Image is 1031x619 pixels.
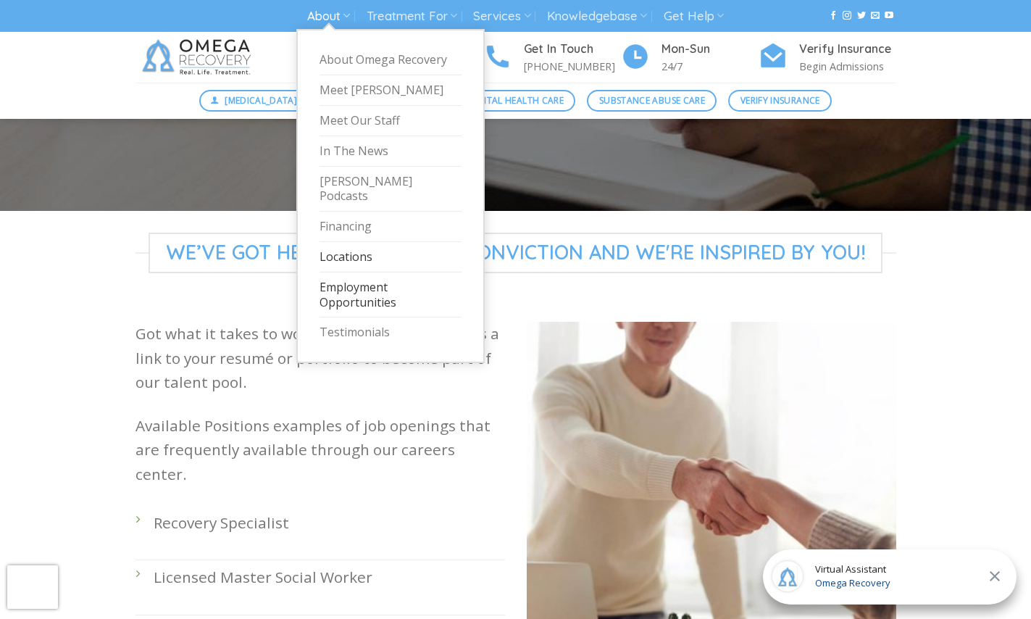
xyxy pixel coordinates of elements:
a: Follow on Facebook [829,11,838,21]
a: Knowledgebase [547,3,647,30]
p: 24/7 [661,58,759,75]
p: Begin Admissions [799,58,896,75]
a: Services [473,3,530,30]
a: [PERSON_NAME] Podcasts [320,167,462,212]
a: Follow on Instagram [843,11,851,21]
p: Available Positions examples of job openings that are frequently available through our careers ce... [135,414,505,486]
a: Verify Insurance Begin Admissions [759,40,896,75]
a: Send us an email [871,11,880,21]
a: [MEDICAL_DATA] [199,90,309,112]
span: [MEDICAL_DATA] [225,94,297,107]
a: In The News [320,136,462,167]
a: Follow on Twitter [857,11,866,21]
a: Meet [PERSON_NAME] [320,75,462,106]
p: Got what it takes to work with us? Great! Send us a link to your resumé or portfolio to become pa... [135,322,505,394]
a: Testimonials [320,317,462,347]
a: Get In Touch [PHONE_NUMBER] [483,40,621,75]
h4: Mon-Sun [661,40,759,59]
a: Follow on YouTube [885,11,893,21]
a: Locations [320,242,462,273]
a: Substance Abuse Care [587,90,717,112]
img: Omega Recovery [135,32,262,83]
a: Treatment For [367,3,457,30]
h4: Verify Insurance [799,40,896,59]
a: Get Help [664,3,724,30]
a: Employment Opportunities [320,273,462,318]
a: About [307,3,350,30]
p: Recovery Specialist [154,511,505,535]
span: Substance Abuse Care [599,94,705,107]
a: About Omega Recovery [320,45,462,75]
a: Financing [320,212,462,242]
span: Verify Insurance [740,94,820,107]
span: We’ve Got Heart, Humility & Conviction and We're Inspired by You! [149,233,883,273]
span: Mental Health Care [468,94,564,107]
a: Mental Health Care [456,90,575,112]
p: Licensed Master Social Worker [154,565,505,589]
a: Meet Our Staff [320,106,462,136]
p: [PHONE_NUMBER] [524,58,621,75]
a: Verify Insurance [728,90,832,112]
h4: Get In Touch [524,40,621,59]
